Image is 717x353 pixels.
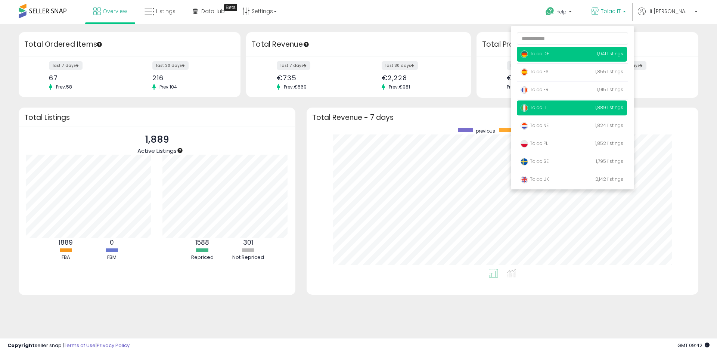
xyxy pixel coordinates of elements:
img: germany.png [521,50,528,58]
p: 1,889 [137,133,177,147]
a: Help [540,1,579,24]
img: netherlands.png [521,122,528,130]
div: Not Repriced [226,254,271,261]
span: Tolac DE [521,50,549,57]
h3: Total Revenue [252,39,465,50]
b: 1588 [195,238,209,247]
span: Prev: €569 [280,84,310,90]
span: 1,824 listings [595,122,623,128]
img: uk.png [521,176,528,183]
img: france.png [521,86,528,94]
label: last 7 days [277,61,310,70]
label: last 7 days [49,61,83,70]
div: FBA [43,254,88,261]
span: Prev: €981 [385,84,414,90]
span: previous [476,128,495,134]
h3: Total Ordered Items [24,39,235,50]
span: Prev: 58 [52,84,76,90]
img: italy.png [521,104,528,112]
label: last 7 days [507,61,540,70]
span: Tolac IT [521,104,547,111]
b: 301 [243,238,253,247]
span: Tolac UK [521,176,549,182]
h3: Total Listings [24,115,290,120]
img: poland.png [521,140,528,148]
div: Tooltip anchor [303,41,310,48]
span: Hi [PERSON_NAME] [648,7,692,15]
div: €0 [610,74,685,82]
span: 1,795 listings [596,158,623,164]
span: Tolac IT [601,7,621,15]
span: Tolac NE [521,122,549,128]
div: Tooltip anchor [224,4,237,11]
span: Tolac PL [521,140,548,146]
div: Repriced [180,254,225,261]
span: Tolac ES [521,68,549,75]
b: 0 [110,238,114,247]
label: last 30 days [152,61,189,70]
span: Tolac SE [521,158,549,164]
span: Listings [156,7,176,15]
label: last 30 days [382,61,418,70]
span: DataHub [201,7,225,15]
img: sweden.png [521,158,528,165]
span: 1,915 listings [597,86,623,93]
div: Tooltip anchor [96,41,103,48]
span: 1,855 listings [595,68,623,75]
div: 216 [152,74,227,82]
span: 1,852 listings [595,140,623,146]
span: Tolac FR [521,86,549,93]
div: €735 [277,74,353,82]
span: Help [556,9,567,15]
h3: Total Revenue - 7 days [312,115,693,120]
span: Prev: 104 [156,84,181,90]
h3: Total Profit [482,39,693,50]
div: FBM [89,254,134,261]
i: Get Help [545,7,555,16]
span: 1,941 listings [597,50,623,57]
div: 67 [49,74,124,82]
span: Active Listings [137,147,177,155]
span: Overview [103,7,127,15]
span: Prev: €0 [507,84,524,90]
div: €0 [507,74,582,82]
a: Hi [PERSON_NAME] [638,7,698,24]
div: Tooltip anchor [177,147,183,154]
img: spain.png [521,68,528,76]
div: €2,228 [382,74,458,82]
span: 2,142 listings [595,176,623,182]
span: 1,889 listings [595,104,623,111]
b: 1889 [59,238,73,247]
